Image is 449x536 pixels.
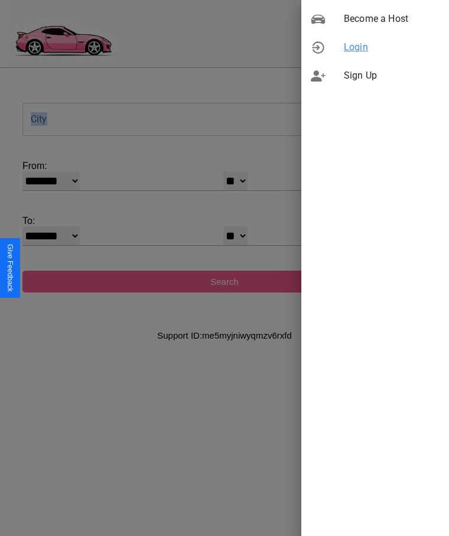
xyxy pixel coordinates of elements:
span: Become a Host [344,12,440,26]
div: Become a Host [301,5,449,33]
div: Login [301,33,449,61]
div: Sign Up [301,61,449,90]
div: Give Feedback [6,244,14,292]
span: Login [344,40,440,54]
span: Sign Up [344,69,440,83]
